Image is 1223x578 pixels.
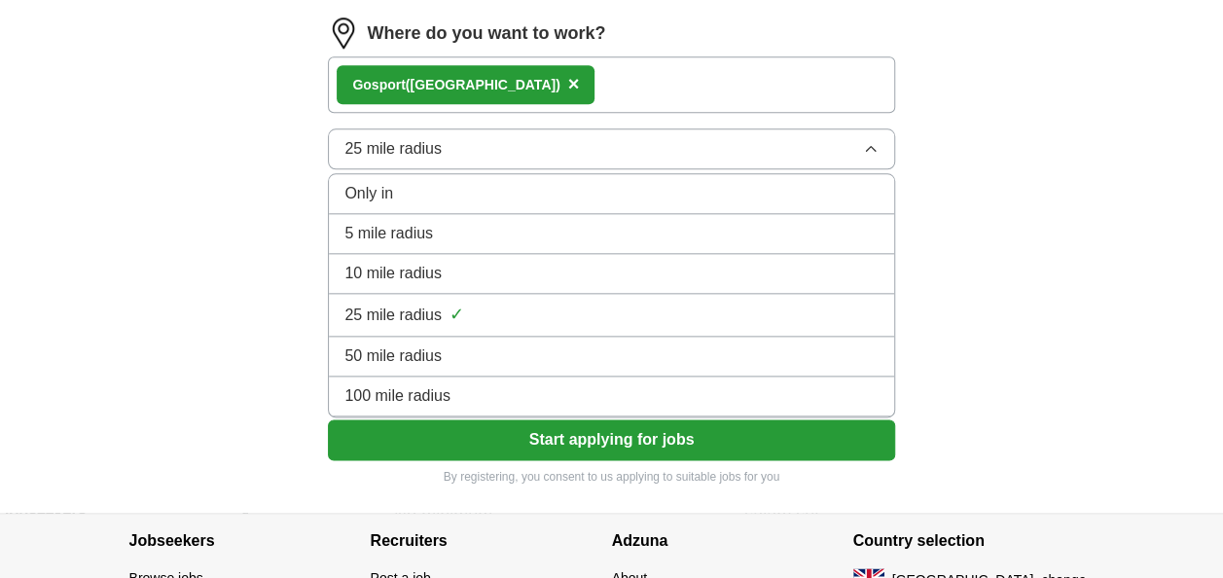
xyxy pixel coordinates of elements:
p: By registering, you consent to us applying to suitable jobs for you [328,468,894,486]
span: 10 mile radius [344,262,442,285]
span: 50 mile radius [344,344,442,368]
button: × [568,70,580,99]
span: 100 mile radius [344,384,450,408]
strong: Go [352,77,371,92]
span: Only in [344,182,393,205]
button: 25 mile radius [328,128,894,169]
span: 25 mile radius [344,304,442,327]
span: 5 mile radius [344,222,433,245]
button: Start applying for jobs [328,419,894,460]
span: ✓ [450,302,464,328]
label: Where do you want to work? [367,20,605,47]
span: × [568,73,580,94]
img: location.png [328,18,359,49]
div: sport [352,75,559,95]
span: ([GEOGRAPHIC_DATA]) [406,77,560,92]
h4: Country selection [853,514,1095,568]
span: 25 mile radius [344,137,442,161]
